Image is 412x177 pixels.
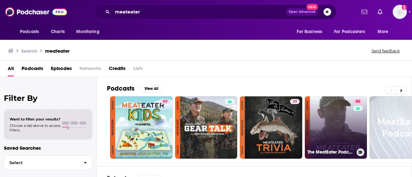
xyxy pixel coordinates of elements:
h2: Podcasts [107,84,135,93]
button: open menu [330,26,374,38]
span: Logged in as smeizlik [393,5,407,19]
button: Open AdvancedNew [286,8,318,16]
h3: Search [21,48,37,54]
input: Search podcasts, credits, & more... [112,7,286,17]
h3: The MeatEater Podcast [307,149,354,155]
span: 39 [293,99,297,105]
span: New [306,4,318,10]
span: Want to filter your results? [10,117,61,121]
span: Select [4,161,79,165]
span: Podcasts [20,27,39,36]
a: PodcastsView All [107,84,163,93]
a: All [8,63,14,76]
h3: meateater [45,48,70,54]
span: For Podcasters [334,27,365,36]
span: Charts [51,27,65,36]
h2: Filter By [4,93,92,103]
a: Show notifications dropdown [375,6,385,17]
a: 59 [110,96,173,159]
button: Send feedback [370,48,402,54]
a: Show notifications dropdown [359,6,370,17]
img: User Profile [393,5,407,19]
svg: Add a profile image [402,5,407,10]
button: open menu [15,26,47,38]
a: 39 [290,99,300,104]
button: open menu [292,26,330,38]
button: open menu [373,26,397,38]
span: 85 [356,99,360,105]
a: Podcasts [22,63,43,76]
button: open menu [72,26,108,38]
a: 59 [160,99,170,104]
a: 39 [240,96,302,159]
span: For Business [297,27,322,36]
button: Show profile menu [393,5,407,19]
span: Choose a tab above to access filters. [10,123,61,132]
p: Saved Searches [4,145,92,151]
div: Search podcasts, credits, & more... [95,4,337,19]
a: Credits [109,63,126,76]
a: Charts [47,26,69,38]
a: 85The MeatEater Podcast [305,96,367,159]
a: 85 [353,99,363,104]
span: Open Advanced [289,10,315,13]
span: Networks [80,63,101,76]
span: More [378,27,389,36]
img: Podchaser - Follow, Share and Rate Podcasts [5,6,67,18]
button: Select [4,155,92,170]
span: 59 [163,99,167,105]
a: Episodes [51,63,72,76]
span: Monitoring [76,27,99,36]
span: Lists [133,63,143,76]
button: View All [140,85,163,93]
